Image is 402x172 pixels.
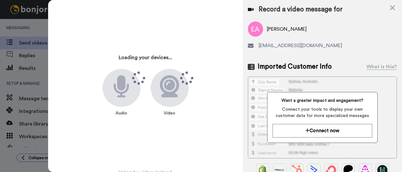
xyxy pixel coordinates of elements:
[160,107,179,120] div: Video
[119,55,172,61] h3: Loading your devices...
[273,106,373,119] span: Connect your tools to display your own customer data for more specialized messages
[367,63,397,71] div: What is this?
[258,62,332,71] span: Imported Customer Info
[112,107,130,120] div: Audio
[273,124,373,138] button: Connect now
[259,42,342,49] span: [EMAIL_ADDRESS][DOMAIN_NAME]
[273,97,373,104] span: Want a greater impact and engagement?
